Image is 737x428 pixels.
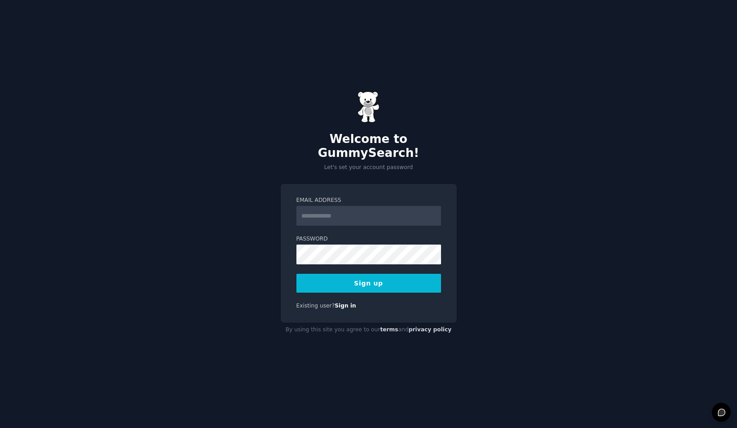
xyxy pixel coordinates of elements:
[296,235,441,243] label: Password
[281,164,457,172] p: Let's set your account password
[281,323,457,337] div: By using this site you agree to our and
[357,91,380,123] img: Gummy Bear
[296,303,335,309] span: Existing user?
[380,326,398,333] a: terms
[335,303,356,309] a: Sign in
[281,132,457,160] h2: Welcome to GummySearch!
[409,326,452,333] a: privacy policy
[296,274,441,293] button: Sign up
[296,196,441,205] label: Email Address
